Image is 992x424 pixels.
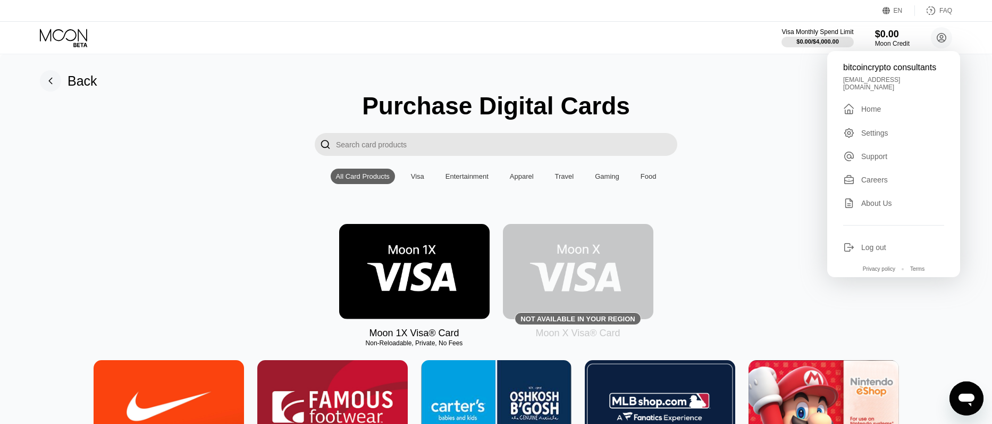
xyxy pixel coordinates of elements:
div: FAQ [939,7,952,14]
div: Log out [861,243,886,252]
div: $0.00 [875,29,910,40]
div: EN [894,7,903,14]
div: Visa Monthly Spend Limit [781,28,853,36]
div:  [315,133,336,156]
div: Terms [910,266,924,272]
input: Search card products [336,133,677,156]
div: Gaming [590,169,625,184]
div: About Us [843,197,944,209]
div: Entertainment [440,169,494,184]
div: Careers [861,176,888,184]
div: Visa [411,172,424,180]
div:  [320,138,331,151]
div: Not available in your region [520,315,635,323]
div: Privacy policy [863,266,895,272]
div: All Card Products [336,172,390,180]
div: Purchase Digital Cards [362,92,630,120]
div: Support [843,151,944,162]
div: FAQ [915,5,952,16]
div: Non-Reloadable, Private, No Fees [339,339,490,347]
div: Back [68,73,97,89]
div:  [843,103,855,115]
iframe: Button to launch messaging window [949,381,983,415]
div: Log out [843,242,944,253]
div: All Card Products [331,169,395,184]
div: Visa [406,169,430,184]
div: Travel [555,172,574,180]
div: Not available in your region [503,224,653,319]
div: Travel [550,169,579,184]
div: Back [40,70,97,92]
div: Food [641,172,657,180]
div: Moon X Visa® Card [535,328,620,339]
div: Visa Monthly Spend Limit$0.00/$4,000.00 [781,28,853,47]
div: Home [843,103,944,115]
div: Entertainment [445,172,489,180]
div: Support [861,152,887,161]
div: Moon Credit [875,40,910,47]
div: Settings [843,127,944,139]
div: Careers [843,174,944,186]
div: Home [861,105,881,113]
div: Apparel [510,172,534,180]
div: bitcoincrypto consultants [843,63,944,72]
div: Moon 1X Visa® Card [369,328,459,339]
div: Food [635,169,662,184]
div: Gaming [595,172,619,180]
div: EN [882,5,915,16]
div: Apparel [505,169,539,184]
div: About Us [861,199,892,207]
div: Settings [861,129,888,137]
div: $0.00Moon Credit [875,29,910,47]
div: $0.00 / $4,000.00 [796,38,839,45]
div: [EMAIL_ADDRESS][DOMAIN_NAME] [843,76,944,91]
